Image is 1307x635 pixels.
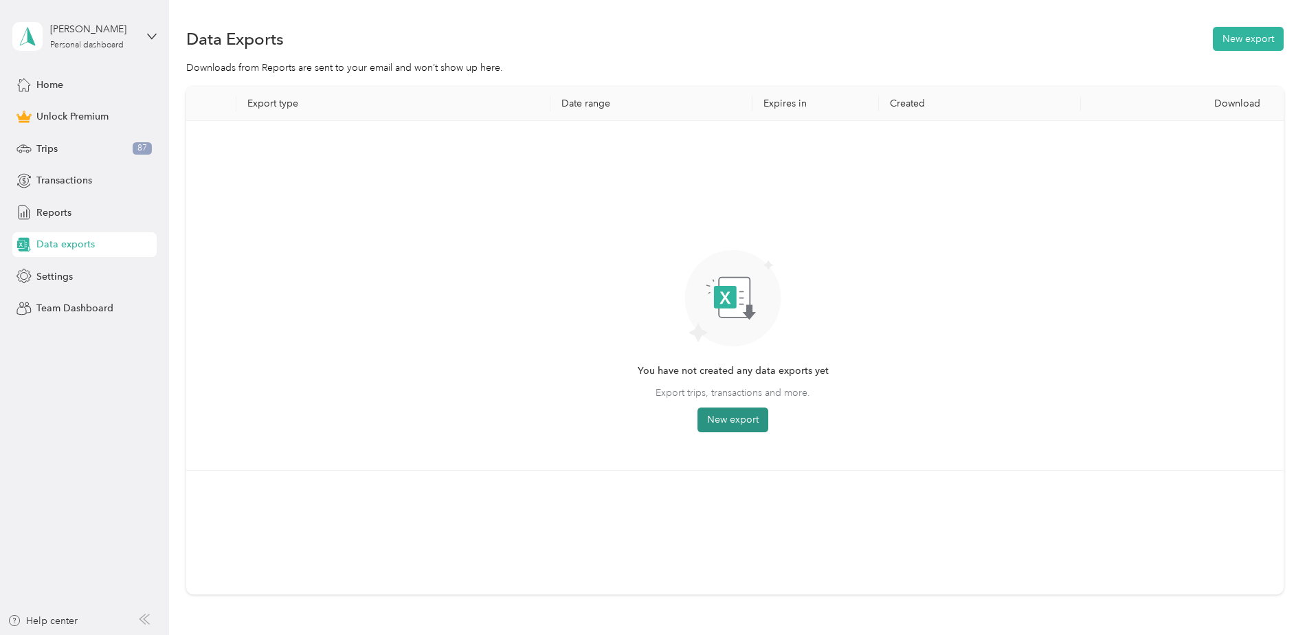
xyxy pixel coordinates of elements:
[638,364,829,379] span: You have not created any data exports yet
[133,142,152,155] span: 87
[697,408,768,432] button: New export
[550,87,752,121] th: Date range
[36,237,95,252] span: Data exports
[656,386,810,400] span: Export trips, transactions and more.
[752,87,879,121] th: Expires in
[879,87,1081,121] th: Created
[186,32,284,46] h1: Data Exports
[1092,98,1272,109] div: Download
[36,269,73,284] span: Settings
[50,41,124,49] div: Personal dashboard
[36,173,92,188] span: Transactions
[50,22,136,36] div: [PERSON_NAME]
[186,60,1284,75] div: Downloads from Reports are sent to your email and won’t show up here.
[36,109,109,124] span: Unlock Premium
[36,78,63,92] span: Home
[36,301,113,315] span: Team Dashboard
[8,614,78,628] button: Help center
[36,205,71,220] span: Reports
[1230,558,1307,635] iframe: Everlance-gr Chat Button Frame
[36,142,58,156] span: Trips
[236,87,550,121] th: Export type
[1213,27,1284,51] button: New export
